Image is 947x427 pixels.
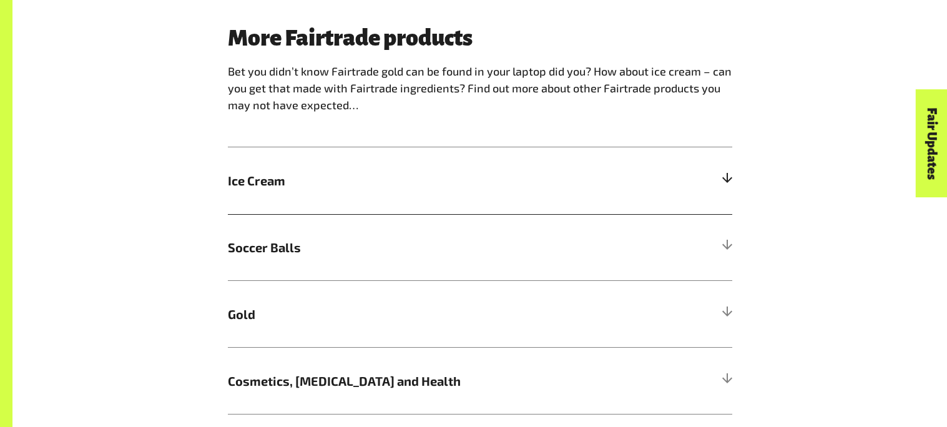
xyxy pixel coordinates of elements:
[228,26,732,51] h3: More Fairtrade products
[228,64,732,112] span: Bet you didn’t know Fairtrade gold can be found in your laptop did you? How about ice cream – can...
[228,238,606,257] span: Soccer Balls
[228,171,606,190] span: Ice Cream
[228,371,606,390] span: Cosmetics, [MEDICAL_DATA] and Health
[228,305,606,323] span: Gold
